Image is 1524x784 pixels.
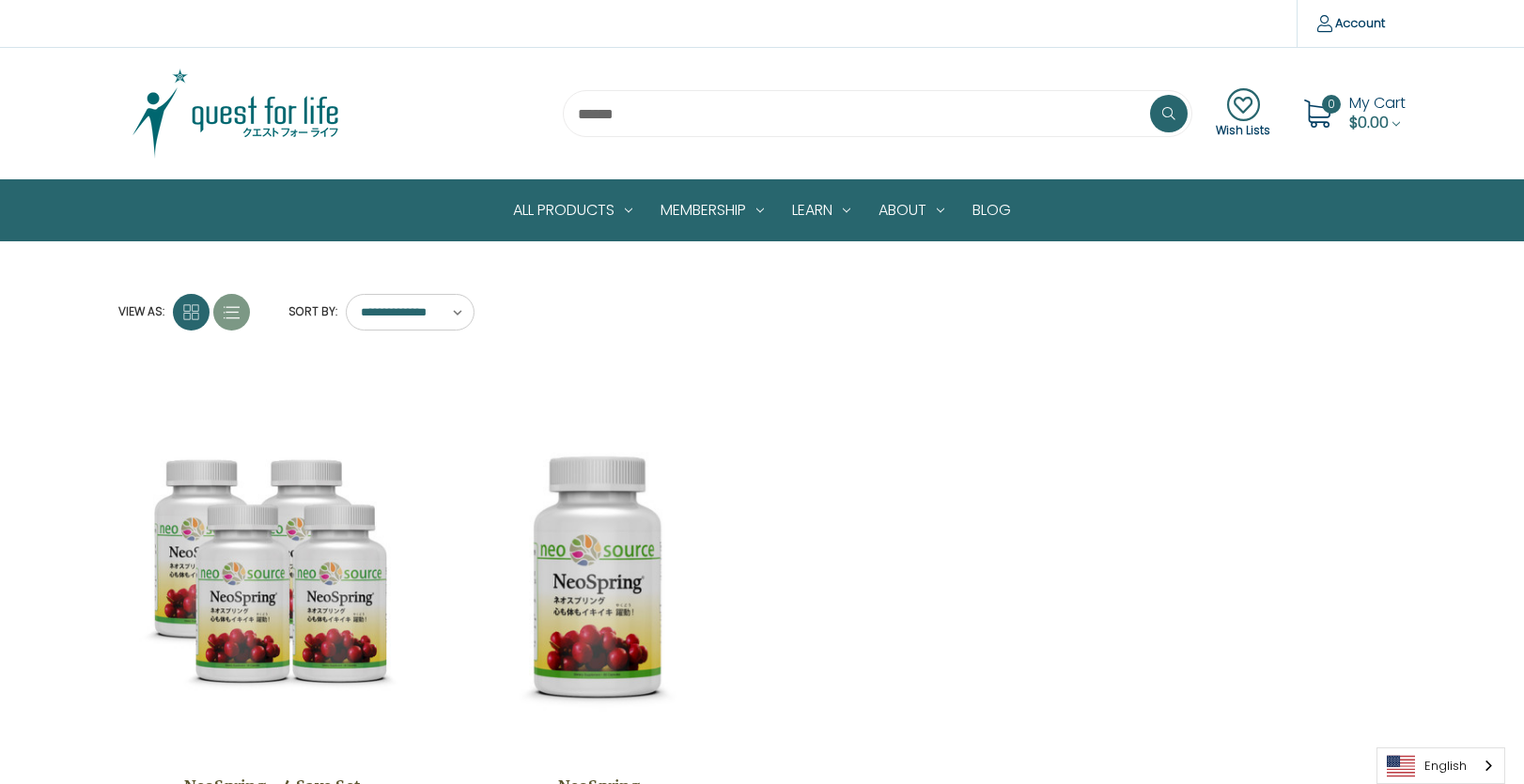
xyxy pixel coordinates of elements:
[778,180,864,240] a: Learn
[1376,747,1505,784] div: Language
[118,67,353,161] img: Quest Group
[646,180,778,240] a: Membership
[1349,92,1406,133] a: Cart with 0 items
[958,180,1025,240] a: Blog
[459,438,739,717] img: NeoSpring
[459,394,739,761] a: NeoSpring,$40.00
[499,180,646,240] a: All Products
[1216,88,1270,139] a: Wish Lists
[1377,748,1504,783] a: English
[278,298,337,326] label: Sort By:
[1349,92,1406,114] span: My Cart
[864,180,958,240] a: About
[1376,747,1505,784] aside: Language selected: English
[1322,95,1341,114] span: 0
[1349,112,1389,133] span: $0.00
[132,394,412,761] a: NeoSpring - 4 Save Set,$152.00
[118,303,164,320] span: View as:
[132,438,412,717] img: NeoSpring - 4 Save Set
